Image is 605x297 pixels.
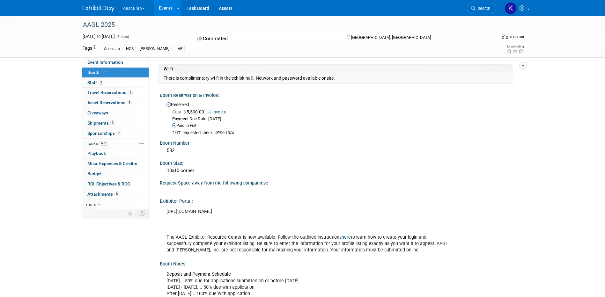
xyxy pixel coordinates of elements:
[87,100,132,105] span: Asset Reservations
[82,57,149,67] a: Event Information
[87,90,133,95] span: Travel Reservations
[83,45,96,52] td: Tags
[87,151,106,156] span: Playbook
[87,181,130,186] span: ROI, Objectives & ROO
[116,131,121,135] span: 2
[165,100,518,136] div: Reserved
[102,46,122,52] div: Aesculap
[124,46,136,52] div: HCS
[160,158,523,166] div: Booth Size:
[164,75,506,81] td: There is complimentary wi-fi in the exhibit hall. Network and password available onsite.
[172,116,518,122] div: Payment Due Date: [DATE]
[172,123,518,129] div: Paid in Full
[87,80,103,85] span: Staff
[505,2,517,14] img: Kelsey Deemer
[87,110,108,115] span: Giveaways
[82,139,149,148] a: Tasks60%
[166,272,231,277] b: Deposit and Payment Schedule
[82,169,149,179] a: Budget
[86,202,96,207] span: more
[87,70,107,75] span: Booth
[160,91,523,98] div: Booth Reservation & Invoice:
[162,205,452,257] div: [URL][DOMAIN_NAME] The AAGL Exhibitor Resource Center is now available. Follow the outlined instr...
[96,34,102,39] span: to
[83,5,114,12] img: ExhibitDay
[351,35,431,40] span: [GEOGRAPHIC_DATA], [GEOGRAPHIC_DATA]
[165,166,518,176] div: 10x10 corner
[172,130,518,136] div: 2/17: requested check. UPSed 3/4
[164,66,506,72] td: Wi-fi
[116,35,129,39] span: (3 days)
[82,98,149,108] a: Asset Reservations3
[509,34,524,39] div: In-Person
[82,148,149,158] a: Playbook
[138,46,171,52] div: [PERSON_NAME]
[160,178,523,186] div: Request Space away from the following companies::
[82,118,149,128] a: Shipments3
[81,19,487,31] div: AAGL 2025
[506,45,524,48] div: Event Rating
[128,90,133,95] span: 1
[136,209,149,218] td: Toggle Event Tabs
[82,189,149,199] a: Attachments8
[476,6,490,11] span: Search
[100,141,108,146] span: 60%
[82,78,149,88] a: Staff3
[459,33,524,43] div: Event Format
[114,192,119,196] span: 8
[110,120,115,125] span: 3
[83,34,115,39] span: [DATE] [DATE]
[82,159,149,169] a: Misc. Expenses & Credits
[87,131,121,136] span: Sponsorships
[342,235,351,240] a: here
[502,34,508,39] img: Format-Inperson.png
[208,110,229,114] a: Invoice
[87,141,108,146] span: Tasks
[102,70,106,74] i: Booth reservation complete
[99,80,103,85] span: 3
[82,88,149,98] a: Travel Reservations1
[165,146,518,156] div: 532
[172,109,207,114] span: 5,500.00
[87,171,102,176] span: Budget
[82,108,149,118] a: Giveaways
[160,259,523,267] div: Booth Notes:
[82,68,149,77] a: Booth
[467,3,496,14] a: Search
[87,161,137,166] span: Misc. Expenses & Credits
[82,199,149,209] a: more
[87,120,115,126] span: Shipments
[160,196,523,204] div: Exhibitor Portal:
[87,192,119,197] span: Attachments
[172,109,187,114] span: Cost: $
[195,33,336,44] div: Committed
[87,60,123,65] span: Event Information
[125,209,136,218] td: Personalize Event Tab Strip
[82,179,149,189] a: ROI, Objectives & ROO
[160,138,523,146] div: Booth Number:
[127,100,132,105] span: 3
[82,128,149,138] a: Sponsorships2
[173,46,185,52] div: LAP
